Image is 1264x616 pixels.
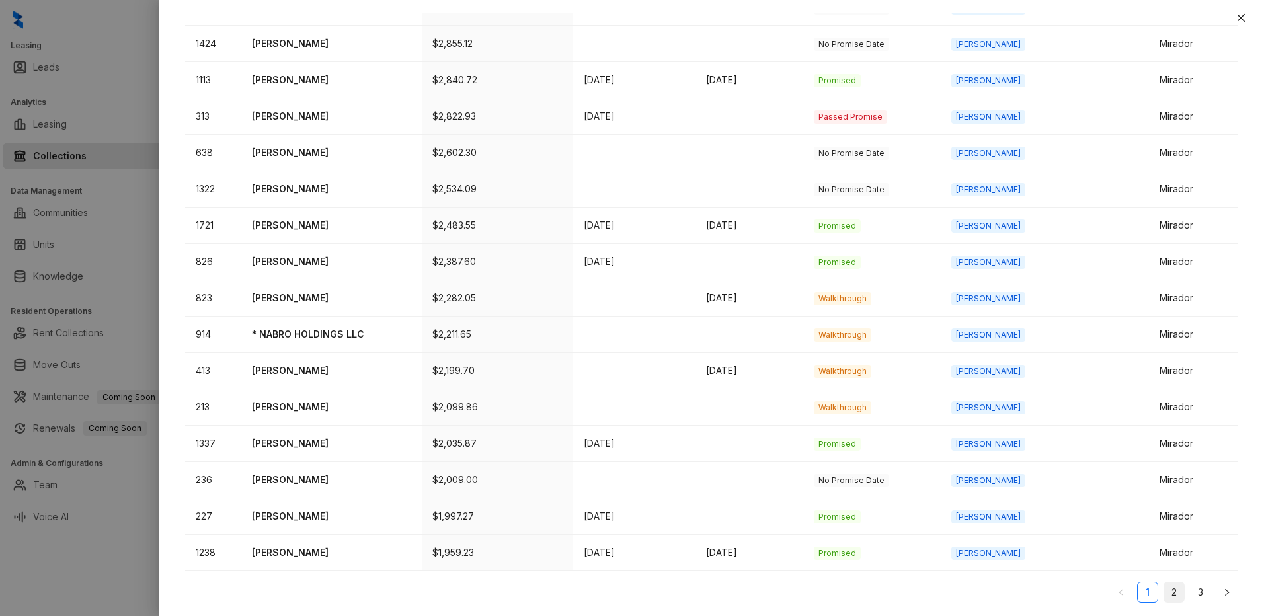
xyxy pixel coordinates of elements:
[422,426,573,462] td: $2,035.87
[951,365,1025,378] span: [PERSON_NAME]
[814,510,861,523] span: Promised
[1137,582,1158,603] li: 1
[814,74,861,87] span: Promised
[814,474,889,487] span: No Promise Date
[422,280,573,317] td: $2,282.05
[252,145,411,160] p: [PERSON_NAME]
[185,462,241,498] td: 236
[185,171,241,208] td: 1322
[573,98,695,135] td: [DATE]
[814,183,889,196] span: No Promise Date
[814,147,889,160] span: No Promise Date
[814,547,861,560] span: Promised
[573,535,695,571] td: [DATE]
[422,317,573,353] td: $2,211.65
[1160,36,1227,51] div: Mirador
[252,400,411,414] p: [PERSON_NAME]
[695,535,803,571] td: [DATE]
[1160,509,1227,523] div: Mirador
[573,498,695,535] td: [DATE]
[185,498,241,535] td: 227
[422,498,573,535] td: $1,997.27
[252,436,411,451] p: [PERSON_NAME]
[1190,582,1211,603] li: 3
[1160,545,1227,560] div: Mirador
[252,473,411,487] p: [PERSON_NAME]
[573,208,695,244] td: [DATE]
[1191,582,1210,602] a: 3
[814,256,861,269] span: Promised
[252,364,411,378] p: [PERSON_NAME]
[573,244,695,280] td: [DATE]
[252,509,411,523] p: [PERSON_NAME]
[1160,109,1227,124] div: Mirador
[1160,254,1227,269] div: Mirador
[185,389,241,426] td: 213
[951,547,1025,560] span: [PERSON_NAME]
[814,219,861,233] span: Promised
[185,244,241,280] td: 826
[185,62,241,98] td: 1113
[814,38,889,51] span: No Promise Date
[951,401,1025,414] span: [PERSON_NAME]
[1111,582,1132,603] button: left
[951,74,1025,87] span: [PERSON_NAME]
[1111,582,1132,603] li: Previous Page
[814,292,871,305] span: Walkthrough
[252,182,411,196] p: [PERSON_NAME]
[814,438,861,451] span: Promised
[422,26,573,62] td: $2,855.12
[573,426,695,462] td: [DATE]
[814,328,871,342] span: Walkthrough
[1138,582,1158,602] a: 1
[1236,13,1246,23] span: close
[422,389,573,426] td: $2,099.86
[814,365,871,378] span: Walkthrough
[1216,582,1238,603] li: Next Page
[951,256,1025,269] span: [PERSON_NAME]
[185,426,241,462] td: 1337
[951,110,1025,124] span: [PERSON_NAME]
[252,254,411,269] p: [PERSON_NAME]
[951,438,1025,451] span: [PERSON_NAME]
[951,38,1025,51] span: [PERSON_NAME]
[252,545,411,560] p: [PERSON_NAME]
[252,36,411,51] p: [PERSON_NAME]
[185,535,241,571] td: 1238
[951,510,1025,523] span: [PERSON_NAME]
[252,109,411,124] p: [PERSON_NAME]
[573,62,695,98] td: [DATE]
[1160,364,1227,378] div: Mirador
[185,280,241,317] td: 823
[1160,327,1227,342] div: Mirador
[185,98,241,135] td: 313
[1160,436,1227,451] div: Mirador
[1223,588,1231,596] span: right
[185,208,241,244] td: 1721
[252,73,411,87] p: [PERSON_NAME]
[422,171,573,208] td: $2,534.09
[1160,145,1227,160] div: Mirador
[252,291,411,305] p: [PERSON_NAME]
[1117,588,1125,596] span: left
[185,353,241,389] td: 413
[422,535,573,571] td: $1,959.23
[814,401,871,414] span: Walkthrough
[1160,218,1227,233] div: Mirador
[422,62,573,98] td: $2,840.72
[695,62,803,98] td: [DATE]
[422,353,573,389] td: $2,199.70
[1160,473,1227,487] div: Mirador
[1164,582,1184,602] a: 2
[185,26,241,62] td: 1424
[422,244,573,280] td: $2,387.60
[1160,291,1227,305] div: Mirador
[951,183,1025,196] span: [PERSON_NAME]
[252,327,411,342] p: * NABRO HOLDINGS LLC
[951,474,1025,487] span: [PERSON_NAME]
[695,353,803,389] td: [DATE]
[422,208,573,244] td: $2,483.55
[422,135,573,171] td: $2,602.30
[695,208,803,244] td: [DATE]
[1160,400,1227,414] div: Mirador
